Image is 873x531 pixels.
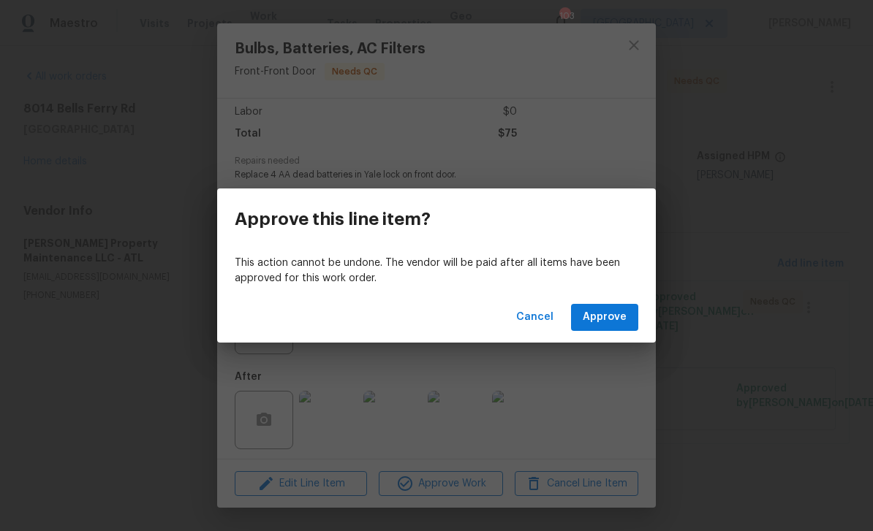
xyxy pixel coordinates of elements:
[571,304,638,331] button: Approve
[510,304,559,331] button: Cancel
[235,209,431,229] h3: Approve this line item?
[516,308,553,326] span: Cancel
[583,308,627,326] span: Approve
[235,256,638,286] p: This action cannot be undone. The vendor will be paid after all items have been approved for this...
